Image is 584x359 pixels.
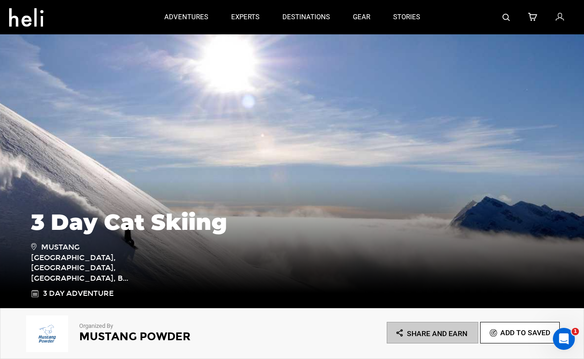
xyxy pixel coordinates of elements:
[43,288,114,299] span: 3 Day Adventure
[231,12,260,22] p: experts
[31,241,162,284] span: Mustang [GEOGRAPHIC_DATA], [GEOGRAPHIC_DATA], [GEOGRAPHIC_DATA], B...
[553,328,575,350] iframe: Intercom live chat
[282,12,330,22] p: destinations
[31,210,553,234] h1: 3 Day Cat Skiing
[79,331,267,343] h2: Mustang Powder
[79,322,267,331] p: Organized By
[24,315,70,352] img: img_0ff4e6702feb5b161957f2ea789f15f4.png
[500,328,550,337] span: Add To Saved
[572,328,579,335] span: 1
[503,14,510,21] img: search-bar-icon.svg
[164,12,208,22] p: adventures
